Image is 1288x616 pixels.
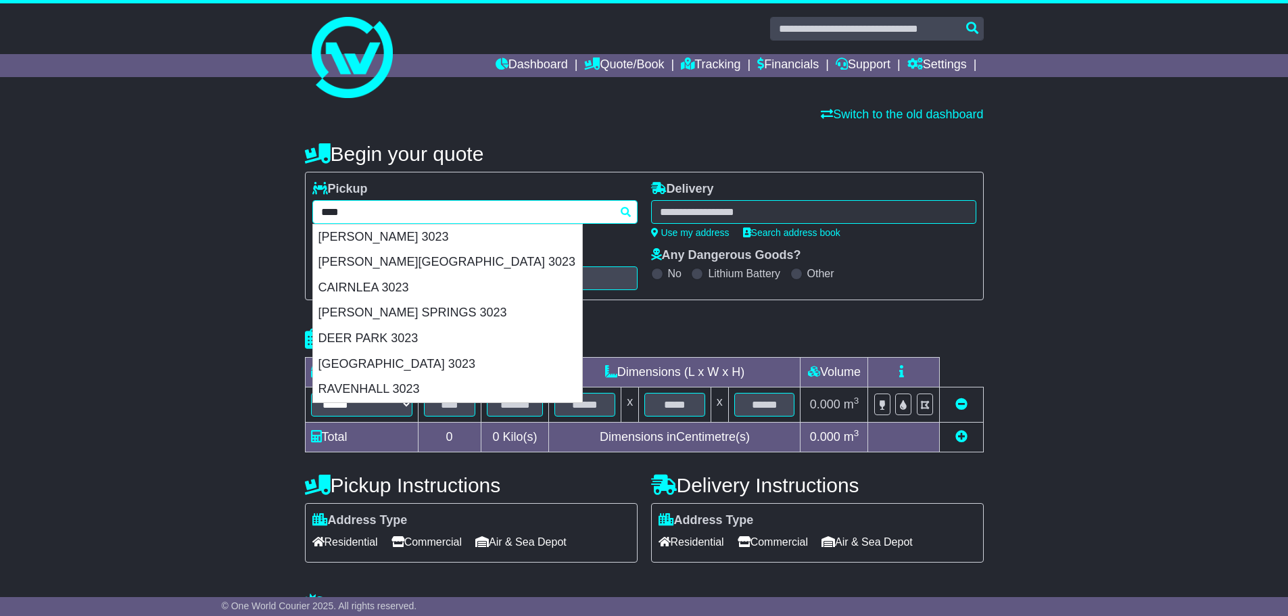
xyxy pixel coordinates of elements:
a: Remove this item [955,398,968,411]
td: Type [305,358,418,387]
span: Air & Sea Depot [821,531,913,552]
h4: Begin your quote [305,143,984,165]
span: Commercial [738,531,808,552]
div: [GEOGRAPHIC_DATA] 3023 [313,352,582,377]
span: 0 [492,430,499,444]
div: [PERSON_NAME][GEOGRAPHIC_DATA] 3023 [313,250,582,275]
td: x [711,387,728,423]
td: Total [305,423,418,452]
sup: 3 [854,396,859,406]
a: Tracking [681,54,740,77]
span: Commercial [391,531,462,552]
a: Quote/Book [584,54,664,77]
typeahead: Please provide city [312,200,638,224]
span: © One World Courier 2025. All rights reserved. [222,600,417,611]
a: Add new item [955,430,968,444]
label: Other [807,267,834,280]
td: x [621,387,639,423]
td: Dimensions (L x W x H) [549,358,801,387]
h4: Pickup Instructions [305,474,638,496]
label: Address Type [312,513,408,528]
span: m [844,430,859,444]
div: [PERSON_NAME] 3023 [313,224,582,250]
h4: Package details | [305,328,475,350]
span: Residential [312,531,378,552]
label: Any Dangerous Goods? [651,248,801,263]
span: 0.000 [810,430,840,444]
h4: Delivery Instructions [651,474,984,496]
a: Dashboard [496,54,568,77]
td: 0 [418,423,481,452]
span: Residential [659,531,724,552]
td: Volume [801,358,868,387]
sup: 3 [854,428,859,438]
h4: Warranty & Insurance [305,593,984,615]
a: Financials [757,54,819,77]
td: Dimensions in Centimetre(s) [549,423,801,452]
span: Air & Sea Depot [475,531,567,552]
label: No [668,267,682,280]
div: RAVENHALL 3023 [313,377,582,402]
a: Use my address [651,227,730,238]
label: Delivery [651,182,714,197]
td: Kilo(s) [481,423,549,452]
div: CAIRNLEA 3023 [313,275,582,301]
a: Support [836,54,890,77]
a: Switch to the old dashboard [821,108,983,121]
span: m [844,398,859,411]
label: Lithium Battery [708,267,780,280]
span: 0.000 [810,398,840,411]
a: Settings [907,54,967,77]
label: Pickup [312,182,368,197]
div: [PERSON_NAME] SPRINGS 3023 [313,300,582,326]
div: DEER PARK 3023 [313,326,582,352]
a: Search address book [743,227,840,238]
label: Address Type [659,513,754,528]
